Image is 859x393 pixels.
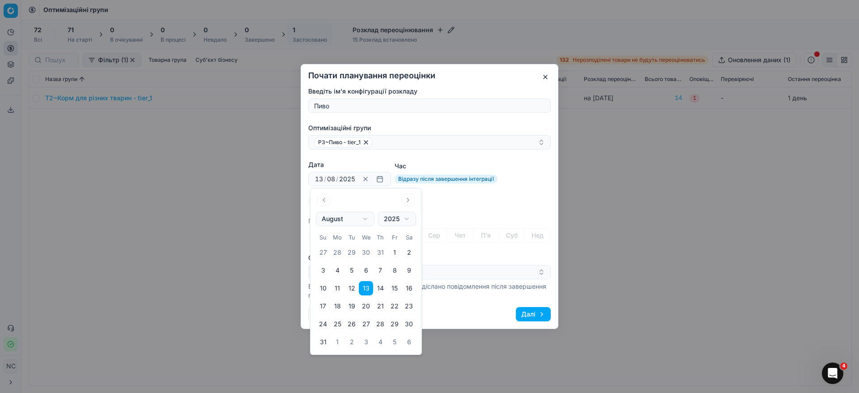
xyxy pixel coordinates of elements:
[330,281,344,295] button: Monday, August 11th, 2025
[359,281,373,295] button: Today, Wednesday, August 13th, 2025, selected
[324,175,326,184] span: /
[395,175,498,184] span: Відразу після завершення інтеграції
[402,263,416,278] button: Saturday, August 9th, 2025
[316,263,330,278] button: Sunday, August 3rd, 2025
[316,317,330,331] button: Sunday, August 24th, 2025
[387,299,402,313] button: Friday, August 22nd, 2025
[373,317,387,331] button: Thursday, August 28th, 2025
[373,281,387,295] button: Thursday, August 14th, 2025
[312,99,547,112] input: eg. "Weekly optimization"
[326,175,336,184] input: months
[402,245,416,260] button: Saturday, August 2nd, 2025
[316,335,330,349] button: Sunday, August 31st, 2025
[308,307,353,321] button: Скасувати
[387,281,402,295] button: Friday, August 15th, 2025
[402,194,414,206] button: Go to the Next Month
[373,299,387,313] button: Thursday, August 21st, 2025
[344,317,359,331] button: Tuesday, August 26th, 2025
[330,233,344,242] th: Monday
[314,175,324,184] input: days
[359,299,373,313] button: Wednesday, August 20th, 2025
[330,317,344,331] button: Monday, August 25th, 2025
[402,281,416,295] button: Saturday, August 16th, 2025
[344,233,359,242] th: Tuesday
[373,233,387,242] th: Thursday
[344,299,359,313] button: Tuesday, August 19th, 2025
[373,263,387,278] button: Thursday, August 7th, 2025
[402,317,416,331] button: Saturday, August 30th, 2025
[378,212,416,226] button: Choose the Year
[402,299,416,313] button: Saturday, August 23rd, 2025
[359,245,373,260] button: Wednesday, July 30th, 2025
[330,335,344,349] button: Monday, September 1st, 2025
[316,245,330,260] button: Sunday, July 27th, 2025
[373,245,387,260] button: Thursday, July 31st, 2025
[308,124,551,132] label: Оптимізаційні групи
[344,281,359,295] button: Tuesday, August 12th, 2025
[338,175,356,184] input: years
[387,263,402,278] button: Friday, August 8th, 2025
[387,335,402,349] button: Friday, September 5th, 2025
[516,307,551,321] button: Далі
[330,245,344,260] button: Monday, July 28th, 2025
[336,175,338,184] span: /
[373,335,387,349] button: Thursday, September 4th, 2025
[359,263,373,278] button: Wednesday, August 6th, 2025
[330,263,344,278] button: Monday, August 4th, 2025
[359,233,373,242] th: Wednesday
[308,160,391,169] label: Дата
[395,160,498,172] label: Час
[308,135,551,150] button: P3~Пиво - tier_1
[308,253,551,262] label: Оповіщення
[359,317,373,331] button: Wednesday, August 27th, 2025
[330,299,344,313] button: Monday, August 18th, 2025
[387,233,402,242] th: Friday
[316,233,416,349] table: August 2025
[402,335,416,349] button: Saturday, September 6th, 2025
[318,194,330,206] button: Go to the Previous Month
[344,335,359,349] button: Tuesday, September 2nd, 2025
[318,139,361,146] span: P3~Пиво - tier_1
[308,265,551,279] button: Оберіть користувачів
[387,317,402,331] button: Friday, August 29th, 2025
[308,282,551,300] p: Виберіть користувачів, яким буде надіслано повідомлення після завершення переоцінки
[387,245,402,260] button: Friday, August 1st, 2025
[344,263,359,278] button: Tuesday, August 5th, 2025
[308,72,551,80] h2: Почати планування переоцінки
[316,299,330,313] button: Sunday, August 17th, 2025
[840,363,847,370] span: 4
[359,335,373,349] button: Wednesday, September 3rd, 2025
[402,233,416,242] th: Saturday
[344,245,359,260] button: Tuesday, July 29th, 2025
[316,212,374,226] button: Choose the Month
[316,281,330,295] button: Sunday, August 10th, 2025
[822,363,843,384] iframe: Intercom live chat
[308,87,551,96] label: Введіть ім'я конфігурації розкладу
[316,233,330,242] th: Sunday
